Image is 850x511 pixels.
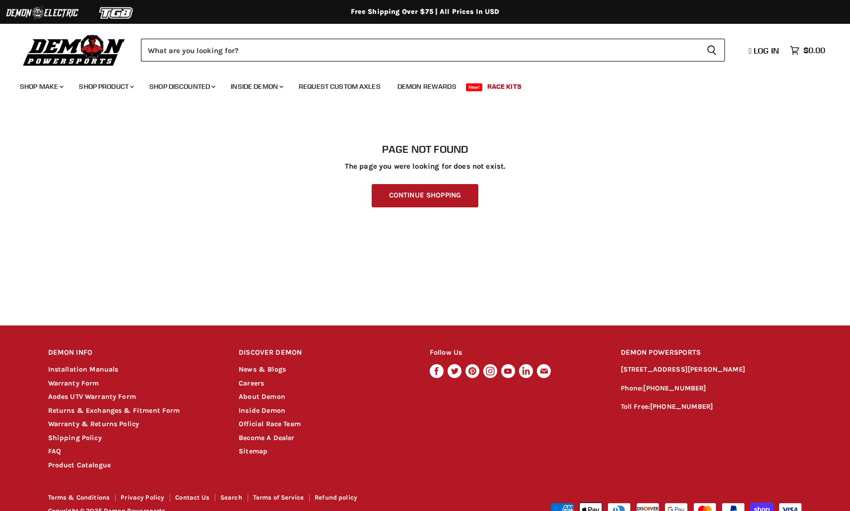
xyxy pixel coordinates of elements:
nav: Footer [48,494,426,505]
h2: DISCOVER DEMON [239,341,411,365]
a: Refund policy [315,494,357,501]
p: The page you were looking for does not exist. [48,162,802,171]
button: Search [699,39,725,62]
a: Warranty & Returns Policy [48,420,139,428]
img: TGB Logo 2 [79,3,154,22]
a: Terms & Conditions [48,494,110,501]
a: Shop Make [12,76,69,97]
p: [STREET_ADDRESS][PERSON_NAME] [621,364,802,376]
a: Shipping Policy [48,434,102,442]
span: $0.00 [803,46,825,55]
a: Contact Us [175,494,209,501]
a: Returns & Exchanges & Fitment Form [48,406,180,415]
a: Inside Demon [223,76,289,97]
img: Demon Electric Logo 2 [5,3,79,22]
a: Demon Rewards [390,76,464,97]
a: Search [220,494,242,501]
a: Aodes UTV Warranty Form [48,392,136,401]
a: FAQ [48,447,61,455]
a: Shop Product [71,76,140,97]
h2: DEMON POWERSPORTS [621,341,802,365]
form: Product [141,39,725,62]
a: Official Race Team [239,420,301,428]
a: Inside Demon [239,406,285,415]
a: News & Blogs [239,365,286,374]
a: Continue Shopping [372,184,478,207]
h2: DEMON INFO [48,341,220,365]
input: Search [141,39,699,62]
a: Become A Dealer [239,434,294,442]
img: Demon Powersports [20,32,129,67]
ul: Main menu [12,72,823,97]
h2: Follow Us [430,341,602,365]
a: Warranty Form [48,379,99,387]
a: [PHONE_NUMBER] [643,384,706,392]
span: New! [466,83,483,91]
a: Product Catalogue [48,461,111,469]
a: Terms of Service [253,494,304,501]
a: Careers [239,379,264,387]
a: Privacy Policy [121,494,164,501]
span: Log in [754,46,779,56]
a: $0.00 [785,43,830,58]
a: Request Custom Axles [291,76,388,97]
div: Free Shipping Over $75 | All Prices In USD [28,7,822,16]
h1: Page not found [48,143,802,155]
a: Installation Manuals [48,365,119,374]
a: About Demon [239,392,285,401]
a: Sitemap [239,447,267,455]
a: [PHONE_NUMBER] [650,402,713,411]
p: Phone: [621,383,802,394]
a: Log in [744,46,785,55]
a: Shop Discounted [142,76,221,97]
p: Toll Free: [621,401,802,413]
a: Race Kits [480,76,529,97]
